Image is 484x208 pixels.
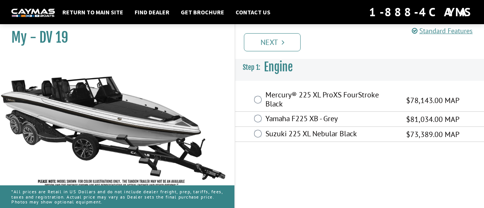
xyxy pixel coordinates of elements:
a: Next [244,33,301,51]
h1: My - DV 19 [11,29,216,46]
span: $81,034.00 MAP [406,114,459,125]
label: Yamaha F225 XB - Grey [265,114,397,125]
a: Standard Features [412,26,473,35]
a: Find Dealer [131,7,173,17]
p: *All prices are Retail in US Dollars and do not include dealer freight, prep, tariffs, fees, taxe... [11,185,223,208]
div: 1-888-4CAYMAS [369,4,473,20]
h3: Engine [235,53,484,81]
a: Get Brochure [177,7,228,17]
label: Mercury® 225 XL ProXS FourStroke Black [265,90,397,110]
a: Return to main site [59,7,127,17]
span: $73,389.00 MAP [406,129,459,140]
img: white-logo-c9c8dbefe5ff5ceceb0f0178aa75bf4bb51f6bca0971e226c86eb53dfe498488.png [11,9,55,17]
ul: Pagination [242,32,484,51]
label: Suzuki 225 XL Nebular Black [265,129,397,140]
a: Contact Us [232,7,274,17]
span: $78,143.00 MAP [406,95,459,106]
